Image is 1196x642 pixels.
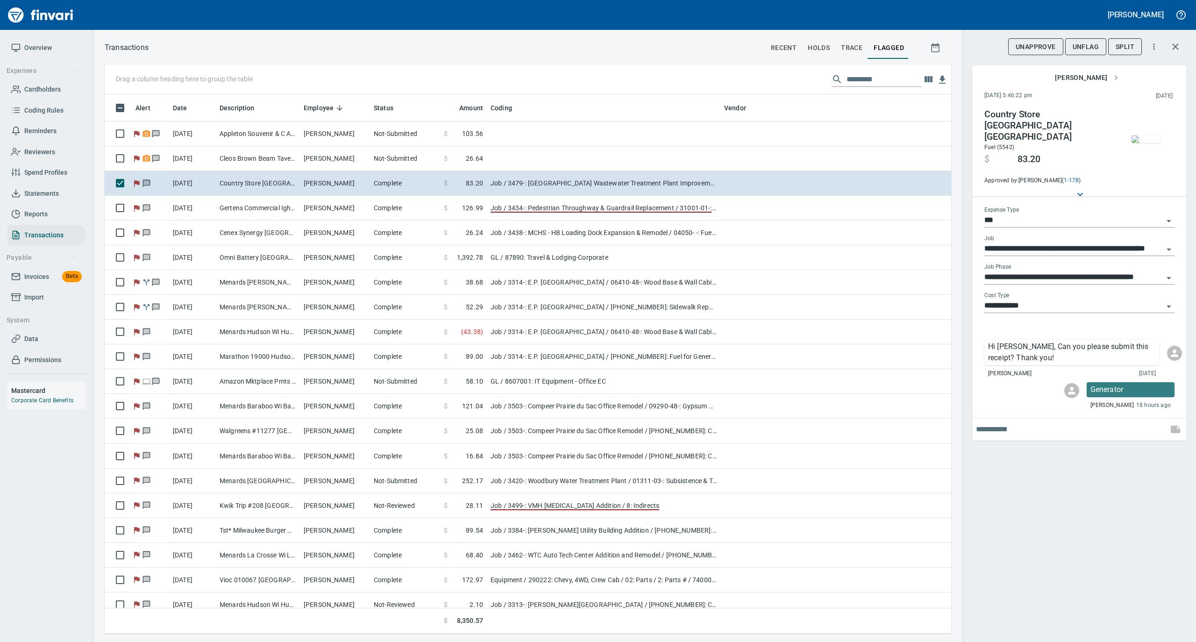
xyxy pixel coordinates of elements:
td: Job / 3313-: [PERSON_NAME][GEOGRAPHIC_DATA] / [PHONE_NUMBER]: Consumables - Carpentry / 8: Indirects [487,592,720,617]
td: [DATE] [169,196,216,221]
span: Flagged [132,403,142,409]
span: Split transaction [142,304,151,310]
span: Payable [7,252,77,264]
td: Complete [370,295,440,320]
span: $ [444,401,448,411]
td: Complete [370,518,440,543]
td: Job / 3420-: Woodbury Water Treatment Plant / 01311-03-: Subsistence & Travel Concrete / 8: Indir... [487,469,720,493]
button: Download table [935,73,949,87]
span: Alert [135,102,163,114]
span: Has messages [151,304,161,310]
button: UnFlag [1065,38,1106,56]
span: 18 hours ago [1136,401,1171,410]
span: Has messages [142,477,151,483]
button: Expenses [3,62,81,79]
a: Permissions [7,350,85,371]
a: Overview [7,37,85,58]
span: Amount [459,102,483,114]
td: [DATE] [169,369,216,394]
td: Menards [PERSON_NAME] Wi Hudson WI - expension joint [216,295,300,320]
span: Receipt Required [142,130,151,136]
span: Status [374,102,406,114]
td: Complete [370,245,440,270]
button: Close transaction [1164,36,1187,58]
span: Has messages [142,229,151,235]
td: [DATE] [169,444,216,469]
a: InvoicesBeta [7,266,85,287]
td: Complete [370,344,440,369]
span: [PERSON_NAME] [1055,72,1118,84]
td: [DATE] [169,592,216,617]
button: Payable [3,249,81,266]
p: Hi [PERSON_NAME], Can you please submit this receipt? Thank you! [988,341,1156,364]
label: Job [984,236,994,242]
a: Data [7,328,85,350]
span: Split [1116,41,1134,53]
td: [DATE] [169,171,216,196]
span: Flagged [132,428,142,434]
span: 16.84 [466,451,483,461]
td: Job / 3503-: Compeer Prairie du Sac Office Remodel / [PHONE_NUMBER]: Consumable CM/GC / 8: Indirects [487,419,720,443]
p: Generator [1090,384,1171,395]
span: 28.11 [466,501,483,510]
td: Not-Submitted [370,121,440,146]
td: Job / 3314-: E.P. [GEOGRAPHIC_DATA] / 06410-48-: Wood Base & Wall Cabinets M&J Inst / 2: Material [487,270,720,295]
span: Receipt Required [142,155,151,161]
div: Click for options [1087,382,1175,397]
td: GL / 87890: Travel & Lodging-Corporate [487,245,720,270]
td: Cenex Synergy [GEOGRAPHIC_DATA] [GEOGRAPHIC_DATA] [216,221,300,245]
td: Marathon 19000 Hudson WI [216,344,300,369]
td: Gertens Commercial Igh [GEOGRAPHIC_DATA] H [GEOGRAPHIC_DATA] [216,196,300,221]
td: [PERSON_NAME] [300,568,370,592]
span: Has messages [151,378,161,384]
td: [PERSON_NAME] [300,221,370,245]
span: Coding [491,102,512,114]
td: Menards [PERSON_NAME] Wi Hudson WI - ladder anchors [216,270,300,295]
td: Not-Reviewed [370,493,440,518]
td: Not-Reviewed [370,592,440,617]
td: Cleos Brown Beam Taver Appleton WI [216,146,300,171]
nav: breadcrumb [105,42,149,53]
p: Transactions [105,42,149,53]
td: [DATE] [169,518,216,543]
h5: [PERSON_NAME] [1108,10,1164,20]
span: Coding Rules [24,105,64,116]
span: $ [444,228,448,237]
span: Flagged [132,552,142,558]
td: GL / 8607001: IT Equipment - Office EC [487,369,720,394]
td: Job / 3503-: Compeer Prairie du Sac Office Remodel / [PHONE_NUMBER]: Consumable CM/GC / 8: Indirects [487,444,720,469]
td: [DATE] [169,469,216,493]
div: Click for options [984,339,1160,365]
span: Reminders [24,125,57,137]
img: Finvari [6,4,76,26]
span: $ [444,575,448,585]
span: [PERSON_NAME] [1090,401,1134,410]
span: holds [808,42,830,54]
span: $ [444,451,448,461]
span: Import [24,292,44,303]
td: [PERSON_NAME] [300,444,370,469]
span: Has messages [142,353,151,359]
td: [PERSON_NAME] [300,493,370,518]
td: Omni Battery [GEOGRAPHIC_DATA] F Atlanta [GEOGRAPHIC_DATA] [216,245,300,270]
span: 1,392.78 [457,253,483,262]
span: 126.99 [462,203,483,213]
td: Job / 3434-: Pedestrian Throughway & Guardrail Replacement / 31001-01-: Site Preparation Qtd Inst... [487,196,720,221]
a: Spend Profiles [7,162,85,183]
span: Spend Profiles [24,167,67,178]
span: $ [444,616,448,626]
td: [PERSON_NAME] [300,518,370,543]
span: $ [444,476,448,485]
span: Data [24,333,38,345]
span: Flagged [132,353,142,359]
td: Job / 3384-: [PERSON_NAME] Utility Building Addition / [PHONE_NUMBER]: Consumable CM/GC / 8: Indi... [487,518,720,543]
span: Employee [304,102,334,114]
td: Job / 3438-: MCHS - HB Loading Dock Expansion & Remodel / 04050- -: Fuel for Equipment, Masonry /... [487,221,720,245]
span: $ [444,600,448,609]
span: Has messages [142,205,151,211]
button: [PERSON_NAME] [1051,69,1122,86]
span: Vendor [724,102,758,114]
span: Flagged [132,527,142,533]
td: Complete [370,221,440,245]
td: [DATE] [169,493,216,518]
